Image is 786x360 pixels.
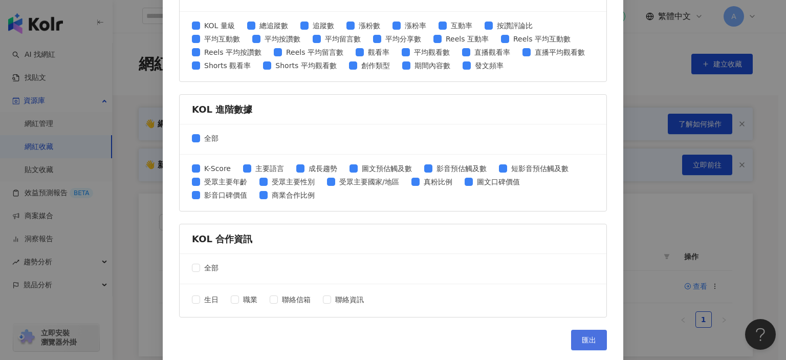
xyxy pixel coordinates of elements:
span: 受眾主要年齡 [200,176,251,187]
span: 影音預估觸及數 [432,163,491,174]
span: KOL 量級 [200,20,239,31]
span: 創作類型 [357,60,394,71]
span: 發文頻率 [471,60,508,71]
span: 平均分享數 [381,33,425,45]
span: 平均觀看數 [410,47,454,58]
span: 職業 [239,294,261,305]
div: KOL 合作資訊 [192,232,594,245]
span: 期間內容數 [410,60,454,71]
span: Shorts 觀看率 [200,60,255,71]
span: Shorts 平均觀看數 [271,60,340,71]
span: 真粉比例 [420,176,456,187]
span: 全部 [200,133,223,144]
span: 按讚評論比 [493,20,537,31]
span: 圖文口碑價值 [473,176,524,187]
span: Reels 平均互動數 [509,33,575,45]
span: K-Score [200,163,235,174]
div: KOL 進階數據 [192,103,594,116]
span: 平均留言數 [321,33,365,45]
span: 匯出 [582,336,596,344]
span: 直播平均觀看數 [531,47,589,58]
span: 觀看率 [364,47,394,58]
span: 聯絡信箱 [278,294,315,305]
span: 商業合作比例 [268,189,319,201]
span: 生日 [200,294,223,305]
span: 漲粉數 [355,20,384,31]
span: 主要語言 [251,163,288,174]
span: 直播觀看率 [470,47,514,58]
span: 受眾主要國家/地區 [335,176,403,187]
span: 互動率 [447,20,476,31]
span: 總追蹤數 [255,20,292,31]
button: 匯出 [571,330,607,350]
span: Reels 平均按讚數 [200,47,266,58]
span: 平均互動數 [200,33,244,45]
span: 追蹤數 [309,20,338,31]
span: 漲粉率 [401,20,430,31]
span: 受眾主要性別 [268,176,319,187]
span: 聯絡資訊 [331,294,368,305]
span: Reels 平均留言數 [282,47,347,58]
span: 成長趨勢 [304,163,341,174]
span: 圖文預估觸及數 [358,163,416,174]
span: 影音口碑價值 [200,189,251,201]
span: Reels 互動率 [442,33,493,45]
span: 全部 [200,262,223,273]
span: 短影音預估觸及數 [507,163,573,174]
span: 平均按讚數 [260,33,304,45]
